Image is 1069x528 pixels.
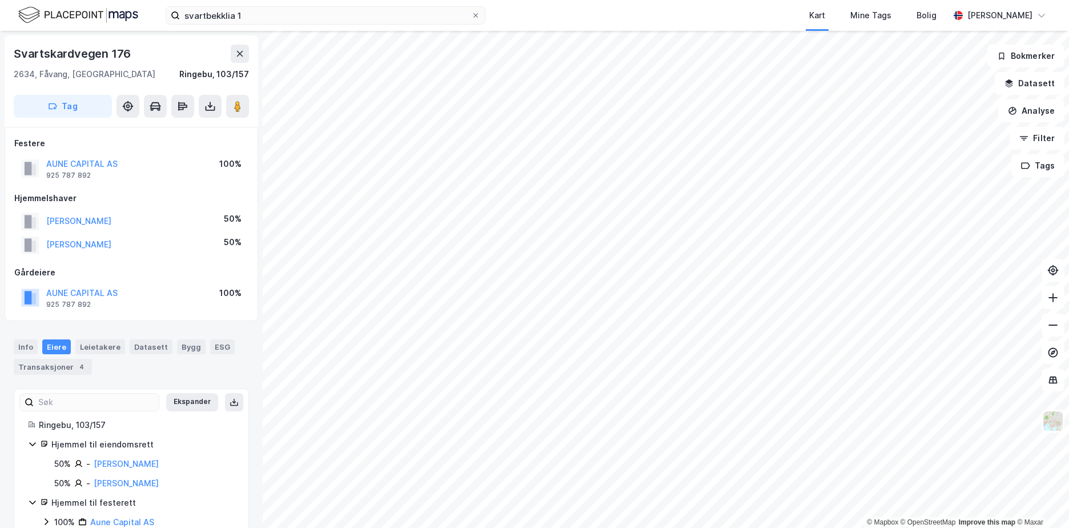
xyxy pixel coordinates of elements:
[86,457,90,471] div: -
[179,67,249,81] div: Ringebu, 103/157
[224,235,242,249] div: 50%
[86,477,90,490] div: -
[180,7,471,24] input: Søk på adresse, matrikkel, gårdeiere, leietakere eller personer
[998,99,1064,122] button: Analyse
[90,517,154,527] a: Aune Capital AS
[14,339,38,354] div: Info
[14,45,133,63] div: Svartskardvegen 176
[850,9,891,22] div: Mine Tags
[210,339,235,354] div: ESG
[1042,410,1064,432] img: Z
[14,95,112,118] button: Tag
[54,457,71,471] div: 50%
[54,477,71,490] div: 50%
[177,339,206,354] div: Bygg
[1012,473,1069,528] div: Kontrollprogram for chat
[1011,154,1064,177] button: Tags
[34,394,159,411] input: Søk
[14,67,155,81] div: 2634, Fåvang, [GEOGRAPHIC_DATA]
[917,9,937,22] div: Bolig
[995,72,1064,95] button: Datasett
[75,339,125,354] div: Leietakere
[51,496,235,510] div: Hjemmel til festerett
[219,157,242,171] div: 100%
[14,359,92,375] div: Transaksjoner
[867,518,898,526] a: Mapbox
[166,393,218,411] button: Ekspander
[51,438,235,451] div: Hjemmel til eiendomsrett
[46,300,91,309] div: 925 787 892
[219,286,242,300] div: 100%
[1012,473,1069,528] iframe: Chat Widget
[809,9,825,22] div: Kart
[94,459,159,469] a: [PERSON_NAME]
[14,137,248,150] div: Festere
[1010,127,1064,150] button: Filter
[967,9,1032,22] div: [PERSON_NAME]
[14,191,248,205] div: Hjemmelshaver
[901,518,956,526] a: OpenStreetMap
[42,339,71,354] div: Eiere
[14,266,248,279] div: Gårdeiere
[18,5,138,25] img: logo.f888ab2527a4732fd821a326f86c7f29.svg
[46,171,91,180] div: 925 787 892
[959,518,1015,526] a: Improve this map
[39,418,235,432] div: Ringebu, 103/157
[76,361,87,373] div: 4
[224,212,242,226] div: 50%
[94,478,159,488] a: [PERSON_NAME]
[130,339,172,354] div: Datasett
[987,45,1064,67] button: Bokmerker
